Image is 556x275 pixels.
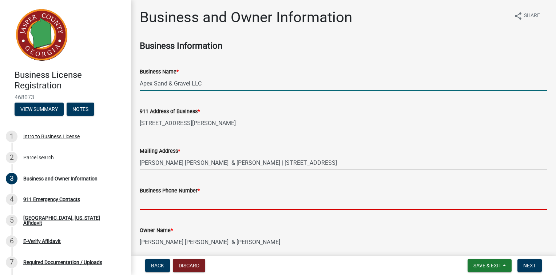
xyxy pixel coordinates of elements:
[140,69,179,75] label: Business Name
[140,9,352,26] h1: Business and Owner Information
[23,155,54,160] div: Parcel search
[6,131,17,142] div: 1
[23,134,80,139] div: Intro to Business License
[23,197,80,202] div: 911 Emergency Contacts
[6,194,17,205] div: 4
[67,103,94,116] button: Notes
[67,107,94,112] wm-modal-confirm: Notes
[140,188,200,194] label: Business Phone Number
[140,41,222,51] strong: Business Information
[15,94,116,101] span: 468073
[523,263,536,268] span: Next
[6,152,17,163] div: 2
[23,176,98,181] div: Business and Owner Information
[508,9,546,23] button: shareShare
[140,109,200,114] label: 911 Address of Business
[468,259,512,272] button: Save & Exit
[15,107,64,112] wm-modal-confirm: Summary
[473,263,501,268] span: Save & Exit
[23,239,61,244] div: E-Verify Affidavit
[23,215,119,226] div: [GEOGRAPHIC_DATA], [US_STATE] Affidavit
[145,259,170,272] button: Back
[173,259,205,272] button: Discard
[140,149,180,154] label: Mailing Address
[6,215,17,226] div: 5
[6,256,17,268] div: 7
[15,70,125,91] h4: Business License Registration
[15,8,69,62] img: Jasper County, Georgia
[524,12,540,20] span: Share
[15,103,64,116] button: View Summary
[151,263,164,268] span: Back
[6,235,17,247] div: 6
[517,259,542,272] button: Next
[140,228,173,233] label: Owner Name
[514,12,523,20] i: share
[6,173,17,184] div: 3
[23,260,102,265] div: Required Documentation / Uploads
